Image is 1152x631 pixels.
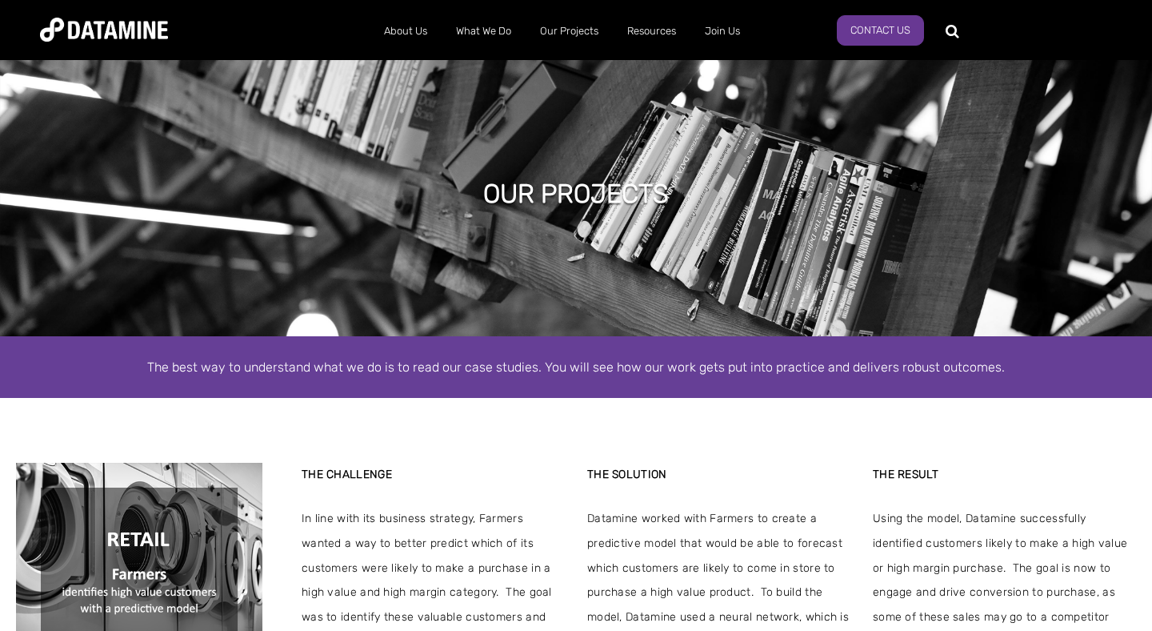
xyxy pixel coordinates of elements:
h1: Our projects [483,176,669,211]
strong: THE SOLUTION [587,468,667,481]
strong: THE RESULT [873,468,938,481]
a: About Us [370,10,442,52]
a: What We Do [442,10,526,52]
a: Our Projects [526,10,613,52]
a: Contact Us [837,15,924,46]
img: Datamine [40,18,168,42]
strong: THE CHALLENGE [302,468,392,481]
a: Join Us [690,10,754,52]
div: The best way to understand what we do is to read our case studies. You will see how our work gets... [120,356,1032,378]
a: Resources [613,10,690,52]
